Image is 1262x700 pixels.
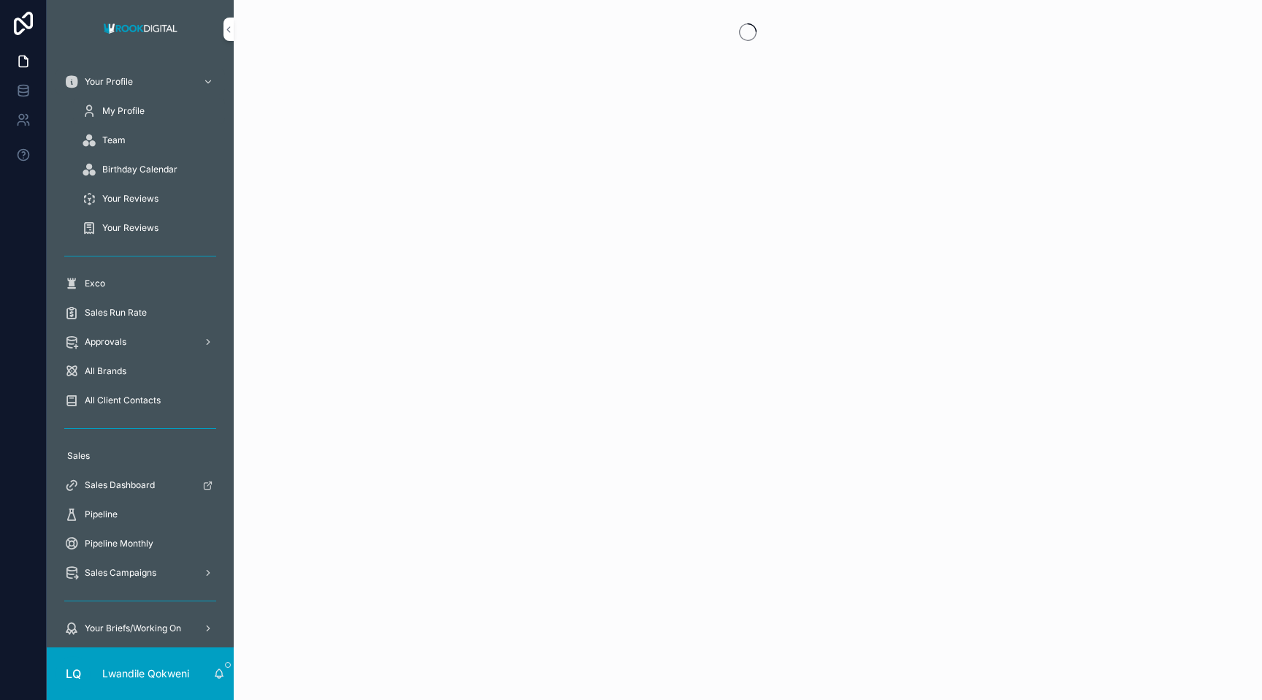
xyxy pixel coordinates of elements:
[56,387,225,414] a: All Client Contacts
[85,278,105,289] span: Exco
[85,646,174,669] span: All Sale Briefs/Working on
[47,58,234,647] div: scrollable content
[102,105,145,117] span: My Profile
[85,365,126,377] span: All Brands
[85,395,161,406] span: All Client Contacts
[102,193,158,205] span: Your Reviews
[85,76,133,88] span: Your Profile
[102,134,126,146] span: Team
[66,665,81,682] span: LQ
[102,222,158,234] span: Your Reviews
[73,186,225,212] a: Your Reviews
[85,307,147,319] span: Sales Run Rate
[73,127,225,153] a: Team
[56,472,225,498] a: Sales Dashboard
[56,501,225,528] a: Pipeline
[56,560,225,586] a: Sales Campaigns
[73,156,225,183] a: Birthday Calendar
[85,336,126,348] span: Approvals
[67,450,90,462] span: Sales
[56,270,225,297] a: Exco
[85,567,156,579] span: Sales Campaigns
[85,479,155,491] span: Sales Dashboard
[99,18,182,41] img: App logo
[85,623,181,634] span: Your Briefs/Working On
[102,164,177,175] span: Birthday Calendar
[56,358,225,384] a: All Brands
[56,530,225,557] a: Pipeline Monthly
[73,98,225,124] a: My Profile
[56,443,225,469] a: Sales
[85,538,153,549] span: Pipeline Monthly
[85,509,118,520] span: Pipeline
[56,329,225,355] a: Approvals
[56,300,225,326] a: Sales Run Rate
[56,69,225,95] a: Your Profile
[56,615,225,642] a: Your Briefs/Working On
[73,215,225,241] a: Your Reviews
[56,644,225,671] a: All Sale Briefs/Working on
[102,666,189,681] p: Lwandile Qokweni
